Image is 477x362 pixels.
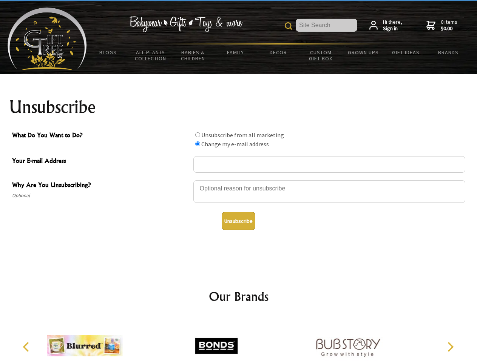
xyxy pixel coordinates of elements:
[195,141,200,146] input: What Do You Want to Do?
[8,8,87,70] img: Babyware - Gifts - Toys and more...
[12,191,190,200] span: Optional
[12,180,190,191] span: Why Are You Unsubscribing?
[215,44,257,60] a: Family
[222,212,255,230] button: Unsubscribe
[441,25,457,32] strong: $0.00
[426,19,457,32] a: 0 items$0.00
[384,44,427,60] a: Gift Ideas
[129,16,242,32] img: Babywear - Gifts - Toys & more
[9,98,468,116] h1: Unsubscribe
[15,287,462,305] h2: Our Brands
[369,19,402,32] a: Hi there,Sign in
[12,156,190,167] span: Your E-mail Address
[296,19,357,32] input: Site Search
[193,156,465,173] input: Your E-mail Address
[12,130,190,141] span: What Do You Want to Do?
[130,44,172,66] a: All Plants Collection
[442,339,458,355] button: Next
[201,131,284,139] label: Unsubscribe from all marketing
[257,44,299,60] a: Decor
[193,180,465,203] textarea: Why Are You Unsubscribing?
[342,44,384,60] a: Grown Ups
[87,44,130,60] a: BLOGS
[441,18,457,32] span: 0 items
[201,140,269,148] label: Change my e-mail address
[172,44,215,66] a: Babies & Children
[195,132,200,137] input: What Do You Want to Do?
[383,19,402,32] span: Hi there,
[299,44,342,66] a: Custom Gift Box
[427,44,470,60] a: Brands
[383,25,402,32] strong: Sign in
[19,339,36,355] button: Previous
[285,22,292,30] img: product search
